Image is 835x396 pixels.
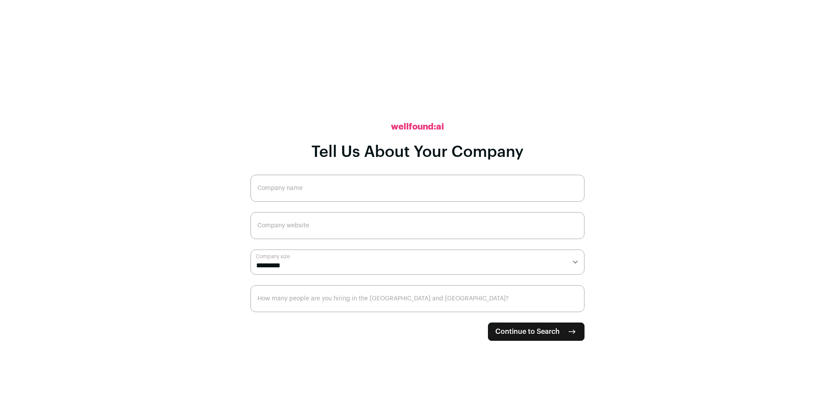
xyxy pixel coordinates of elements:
[488,323,584,341] button: Continue to Search
[250,285,584,312] input: How many people are you hiring in the US and Canada?
[495,326,560,337] span: Continue to Search
[391,121,444,133] h2: wellfound:ai
[250,175,584,202] input: Company name
[250,212,584,239] input: Company website
[311,143,524,161] h1: Tell Us About Your Company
